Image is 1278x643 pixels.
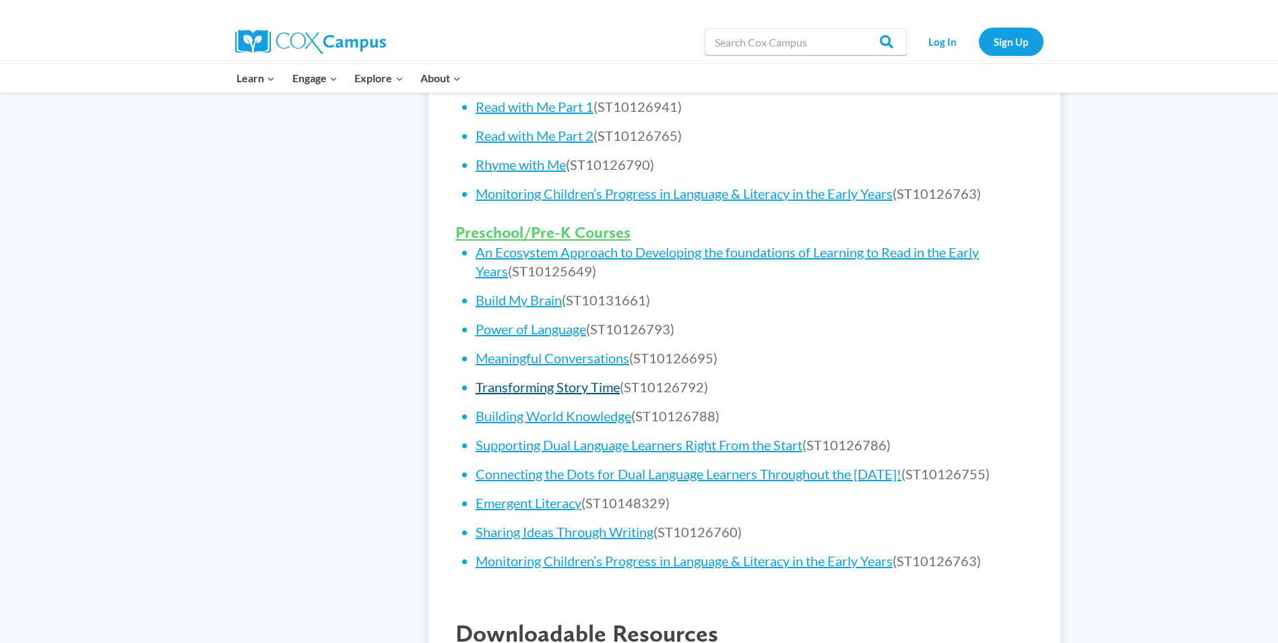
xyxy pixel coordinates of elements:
span: Preschool/Pre-K Courses [455,222,631,242]
a: Meaningful Conversations [476,350,629,366]
a: Read with Me Part 1 [476,98,594,115]
li: (ST10148329) [476,493,1033,512]
li: (ST10126763) [476,184,1033,203]
li: (ST10126786) [476,435,1033,454]
a: Rhyme with Me [476,156,566,173]
button: Child menu of About [412,64,470,92]
a: Supporting Dual Language Learners Right From the Start [476,437,802,453]
li: (ST10126941) [476,97,1033,116]
li: (ST10126790) [476,155,1033,174]
a: Monitoring Children’s Progress in Language & Literacy in the Early Years [476,553,893,569]
li: (ST10126793) [476,319,1033,338]
li: (ST10126765) [476,126,1033,145]
nav: Primary Navigation [228,64,470,92]
a: Transforming Story Time [476,379,620,395]
nav: Secondary Navigation [914,28,1044,55]
button: Child menu of Engage [284,64,346,92]
li: (ST10126755) [476,464,1033,483]
a: Emergent Literacy [476,495,581,511]
li: (ST10131661) [476,290,1033,309]
a: Read with Me Part 2 [476,127,594,144]
a: Connecting the Dots for Dual Language Learners Throughout the [DATE]! [476,466,901,482]
input: Search Cox Campus [705,28,907,55]
a: Monitoring Children’s Progress in Language & Literacy in the Early Years [476,185,893,202]
img: Cox Campus [235,30,386,54]
a: Building World Knowledge [476,408,631,424]
li: (ST10126695) [476,348,1033,367]
a: Log In [914,28,972,55]
button: Child menu of Learn [228,64,284,92]
li: (ST10126763) [476,551,1033,570]
button: Child menu of Explore [346,64,412,92]
li: (ST10126760) [476,522,1033,541]
a: An Ecosystem Approach to Developing the foundations of Learning to Read in the Early Years [476,244,979,279]
a: Power of Language [476,321,586,337]
li: (ST10125649) [476,243,1033,280]
li: (ST10126792) [476,377,1033,396]
li: (ST10126788) [476,406,1033,425]
a: Sharing Ideas Through Writing [476,524,653,540]
a: Sign Up [979,28,1044,55]
a: Build My Brain [476,292,562,308]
